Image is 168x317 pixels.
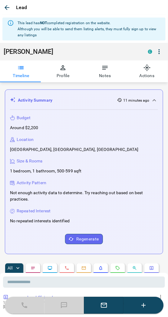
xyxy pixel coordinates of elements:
svg: Notes [31,266,35,271]
p: [GEOGRAPHIC_DATA], [GEOGRAPHIC_DATA], [GEOGRAPHIC_DATA] [10,146,138,153]
p: Location [17,136,34,143]
p: Repeated Interest [17,208,51,214]
p: Lead Claimed [27,295,163,301]
p: Size & Rooms [17,158,43,165]
p: [DATE] [3,305,21,309]
svg: Listing Alerts [98,266,103,271]
button: Notes [84,60,126,82]
p: Activity Pattern [17,180,46,186]
h1: [PERSON_NAME] [4,48,139,56]
p: Lead [16,4,27,11]
p: Not enough activity data to determine. Try reaching out based on best practices. [10,190,158,203]
p: 11:57 am [3,301,21,305]
svg: Emails [81,266,86,271]
p: No repeated interests identified [10,218,70,224]
div: This lead has completed registration on the website. Although you will be able to send them listi... [18,18,161,41]
div: Activity Summary11 minutes ago [10,95,158,106]
button: Regenerate [65,234,103,244]
button: Profile [42,60,84,82]
p: All [8,266,12,270]
p: Around $2,200 [10,125,38,131]
strong: NOT [40,21,47,25]
svg: Agent Actions [149,266,154,271]
p: 1 bedroom, 1 bathroom, 500-599 sqft [10,168,82,175]
svg: Opportunities [132,266,137,271]
svg: Calls [64,266,69,271]
svg: Requests [115,266,120,271]
p: Activity Summary [18,97,52,103]
svg: Lead Browsing Activity [48,266,52,271]
p: 11 minutes ago [123,98,150,103]
button: Actions [126,60,168,82]
p: Budget [17,115,31,121]
div: condos.ca [148,50,152,54]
